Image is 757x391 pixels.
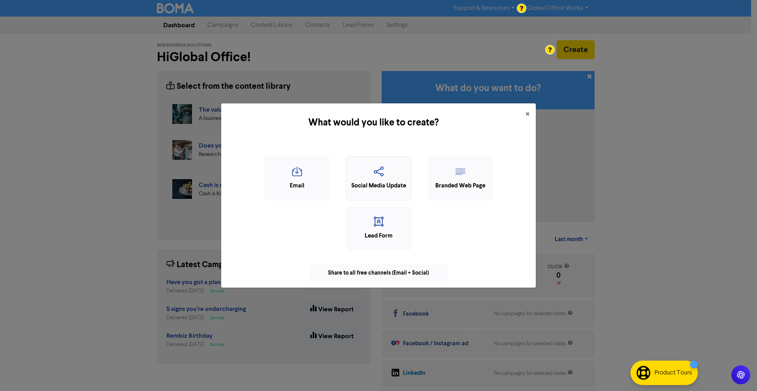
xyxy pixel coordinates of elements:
iframe: Chat Widget [718,353,757,391]
div: Email [268,181,326,191]
div: Social Media Update [350,181,407,191]
span: × [526,109,530,120]
div: Branded Web Page [432,181,489,191]
div: Share to all free channels (Email + Social) [309,264,448,281]
div: Lead Form [350,232,407,241]
h5: What would you like to create? [227,116,519,130]
button: Close [519,103,536,125]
